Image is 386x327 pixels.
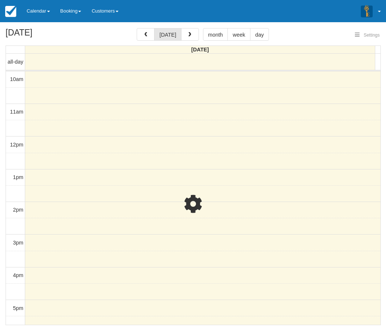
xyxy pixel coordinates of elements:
[10,109,23,115] span: 11am
[13,240,23,246] span: 3pm
[250,28,269,41] button: day
[191,47,209,53] span: [DATE]
[350,30,384,41] button: Settings
[154,28,181,41] button: [DATE]
[364,33,380,38] span: Settings
[10,76,23,82] span: 10am
[13,207,23,213] span: 2pm
[8,59,23,65] span: all-day
[227,28,250,41] button: week
[13,174,23,180] span: 1pm
[13,305,23,311] span: 5pm
[6,28,99,42] h2: [DATE]
[203,28,228,41] button: month
[5,6,16,17] img: checkfront-main-nav-mini-logo.png
[10,142,23,148] span: 12pm
[361,5,373,17] img: A3
[13,272,23,278] span: 4pm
